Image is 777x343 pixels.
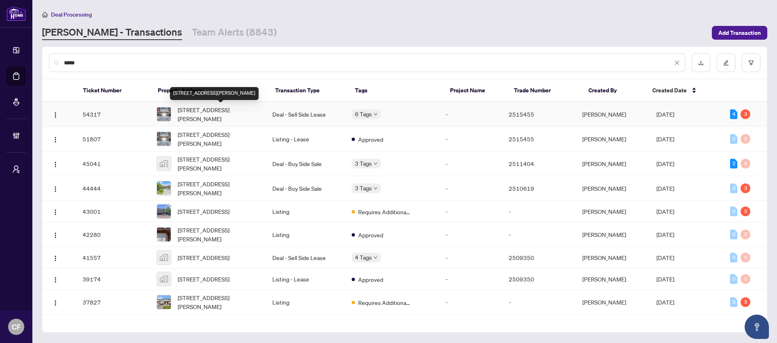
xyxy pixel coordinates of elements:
span: 6 Tags [355,109,372,119]
span: Requires Additional Docs [358,207,411,216]
img: Logo [52,277,59,283]
span: [PERSON_NAME] [582,135,626,143]
span: [DATE] [656,208,674,215]
th: Created By [582,79,646,102]
span: user-switch [12,165,20,173]
td: 41557 [76,247,150,268]
td: - [439,290,502,315]
span: down [374,256,378,260]
img: Logo [52,255,59,262]
td: Deal - Sell Side Lease [266,247,345,268]
span: [DATE] [656,160,674,167]
div: 0 [730,230,737,239]
div: 0 [741,159,750,168]
td: - [439,127,502,151]
div: 0 [730,274,737,284]
td: - [439,268,502,290]
div: 0 [741,134,750,144]
span: Deal Processing [51,11,92,18]
span: down [374,162,378,166]
span: [STREET_ADDRESS][PERSON_NAME] [178,105,260,123]
td: - [502,201,576,222]
span: [PERSON_NAME] [582,231,626,238]
span: filter [748,60,754,66]
td: Deal - Buy Side Sale [266,176,345,201]
span: [PERSON_NAME] [582,111,626,118]
span: [STREET_ADDRESS][PERSON_NAME] [178,293,260,311]
td: 45041 [76,151,150,176]
span: [PERSON_NAME] [582,254,626,261]
button: Logo [49,157,62,170]
button: Logo [49,273,62,285]
th: Property Address [151,79,269,102]
div: 2 [730,159,737,168]
span: home [42,12,48,17]
td: - [439,102,502,127]
th: Trade Number [507,79,582,102]
th: Created Date [646,79,720,102]
div: 0 [730,183,737,193]
td: - [439,201,502,222]
span: 3 Tags [355,159,372,168]
button: Add Transaction [712,26,767,40]
a: Team Alerts (8843) [192,26,277,40]
img: thumbnail-img [157,107,171,121]
img: thumbnail-img [157,181,171,195]
button: filter [742,53,760,72]
span: CF [12,321,21,332]
td: - [439,176,502,201]
span: [PERSON_NAME] [582,275,626,283]
button: edit [717,53,735,72]
span: [PERSON_NAME] [582,208,626,215]
td: - [502,290,576,315]
td: Listing [266,290,345,315]
span: [PERSON_NAME] [582,298,626,306]
span: down [374,112,378,116]
span: 3 Tags [355,183,372,193]
span: [STREET_ADDRESS] [178,253,229,262]
td: 54317 [76,102,150,127]
span: [PERSON_NAME] [582,185,626,192]
img: Logo [52,232,59,239]
span: [STREET_ADDRESS][PERSON_NAME] [178,155,260,173]
span: Approved [358,135,383,144]
button: Open asap [745,315,769,339]
img: Logo [52,209,59,215]
img: thumbnail-img [157,132,171,146]
div: 0 [741,274,750,284]
button: download [692,53,710,72]
button: Logo [49,205,62,218]
span: 4 Tags [355,253,372,262]
span: [PERSON_NAME] [582,160,626,167]
span: [STREET_ADDRESS][PERSON_NAME] [178,226,260,243]
span: close [674,60,680,66]
td: 2511404 [502,151,576,176]
img: Logo [52,136,59,143]
span: [DATE] [656,231,674,238]
span: Created Date [652,86,687,95]
span: [DATE] [656,275,674,283]
button: Logo [49,228,62,241]
td: - [439,247,502,268]
img: thumbnail-img [157,272,171,286]
th: Transaction Type [269,79,349,102]
span: [STREET_ADDRESS] [178,207,229,216]
div: 0 [730,207,737,216]
button: Logo [49,182,62,195]
span: [DATE] [656,254,674,261]
img: thumbnail-img [157,295,171,309]
div: 5 [741,297,750,307]
td: Listing [266,201,345,222]
td: 51807 [76,127,150,151]
div: 4 [730,109,737,119]
img: logo [6,6,26,21]
button: Logo [49,251,62,264]
span: [STREET_ADDRESS] [178,275,229,283]
td: 39174 [76,268,150,290]
span: download [698,60,704,66]
td: 44444 [76,176,150,201]
div: 0 [741,230,750,239]
span: Approved [358,230,383,239]
td: Listing - Lease [266,268,345,290]
img: thumbnail-img [157,228,171,241]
